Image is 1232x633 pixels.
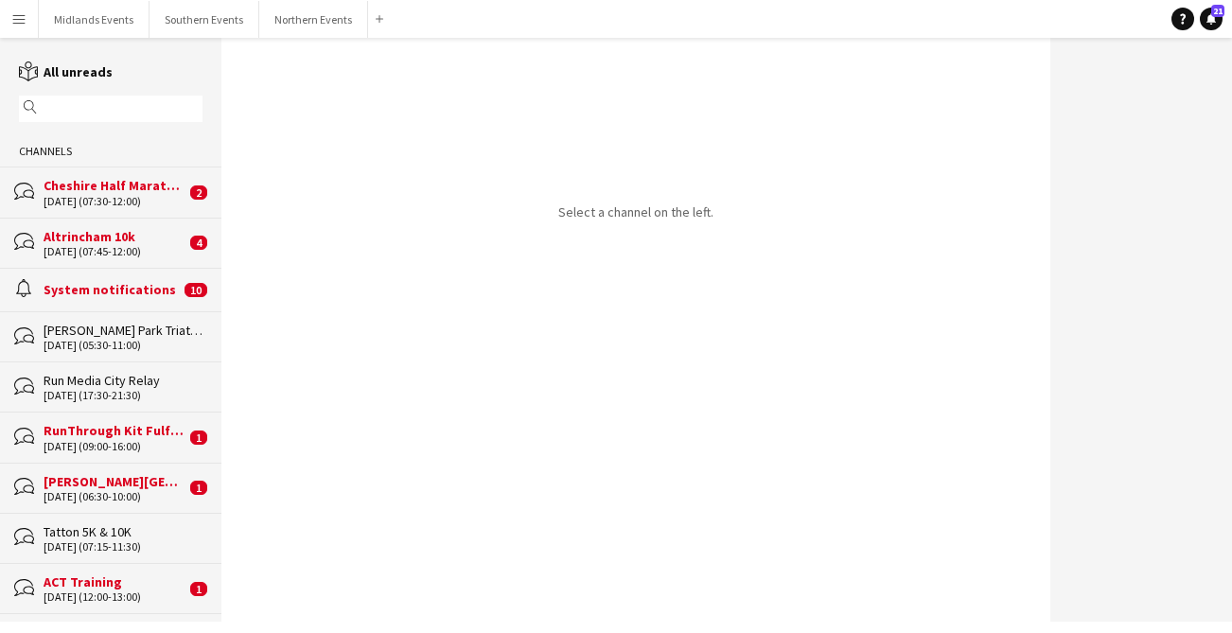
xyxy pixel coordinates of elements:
div: Tatton 5K & 10K [44,523,202,540]
span: 2 [190,185,207,200]
span: 21 [1211,5,1224,17]
span: 10 [185,283,207,297]
div: [DATE] (07:15-11:30) [44,540,202,554]
div: ACT Training [44,573,185,590]
span: 4 [190,236,207,250]
div: [DATE] (12:00-13:00) [44,590,185,604]
span: 1 [190,582,207,596]
div: RunThrough Kit Fulfilment Assistant [44,422,185,439]
div: [DATE] (05:30-11:00) [44,339,202,352]
a: All unreads [19,63,113,80]
button: Midlands Events [39,1,150,38]
span: 1 [190,481,207,495]
button: Northern Events [259,1,368,38]
p: Select a channel on the left. [558,203,713,220]
div: [DATE] (17:30-21:30) [44,389,202,402]
div: [PERSON_NAME][GEOGRAPHIC_DATA] [44,473,185,490]
span: 1 [190,431,207,445]
a: 21 [1200,8,1223,30]
div: [DATE] (07:45-12:00) [44,245,185,258]
div: Altrincham 10k [44,228,185,245]
div: [PERSON_NAME] Park Triathlon [44,322,202,339]
div: System notifications [44,281,180,298]
button: Southern Events [150,1,259,38]
div: [DATE] (07:30-12:00) [44,195,185,208]
div: [DATE] (06:30-10:00) [44,490,185,503]
div: Cheshire Half Marathon [44,177,185,194]
div: Run Media City Relay [44,372,202,389]
div: [DATE] (09:00-16:00) [44,440,185,453]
